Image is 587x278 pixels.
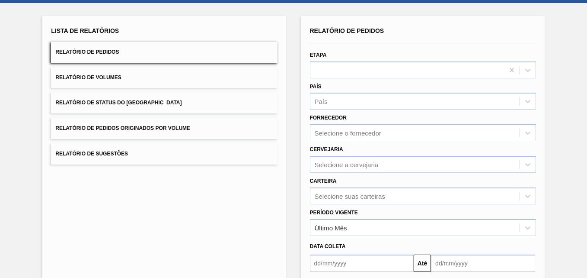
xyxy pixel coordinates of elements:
[310,146,343,152] label: Cervejaria
[51,143,277,165] button: Relatório de Sugestões
[51,118,277,139] button: Relatório de Pedidos Originados por Volume
[51,92,277,113] button: Relatório de Status do [GEOGRAPHIC_DATA]
[51,27,119,34] span: Lista de Relatórios
[310,115,347,121] label: Fornecedor
[51,42,277,63] button: Relatório de Pedidos
[55,125,190,131] span: Relatório de Pedidos Originados por Volume
[310,84,322,90] label: País
[55,49,119,55] span: Relatório de Pedidos
[315,224,347,231] div: Último Mês
[431,255,535,272] input: dd/mm/yyyy
[315,98,328,105] div: País
[55,151,128,157] span: Relatório de Sugestões
[310,255,414,272] input: dd/mm/yyyy
[310,27,384,34] span: Relatório de Pedidos
[414,255,431,272] button: Até
[55,100,182,106] span: Relatório de Status do [GEOGRAPHIC_DATA]
[310,210,358,216] label: Período Vigente
[315,161,379,168] div: Selecione a cervejaria
[315,129,381,137] div: Selecione o fornecedor
[310,178,337,184] label: Carteira
[310,52,327,58] label: Etapa
[310,243,346,249] span: Data coleta
[51,67,277,88] button: Relatório de Volumes
[55,74,121,81] span: Relatório de Volumes
[315,192,385,200] div: Selecione suas carteiras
